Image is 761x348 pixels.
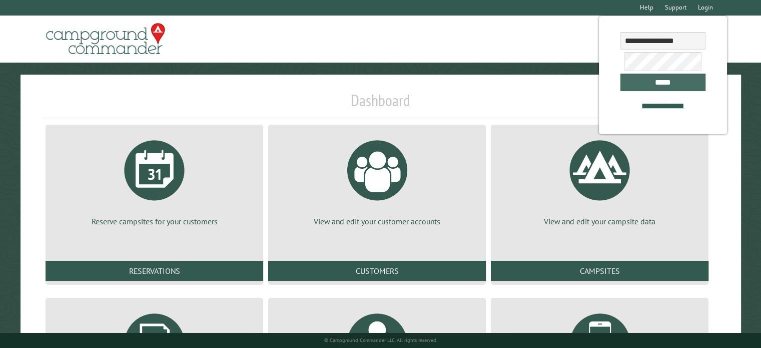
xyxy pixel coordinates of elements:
a: Campsites [491,261,708,281]
p: Reserve campsites for your customers [58,216,251,227]
a: Customers [268,261,486,281]
small: © Campground Commander LLC. All rights reserved. [324,337,437,343]
a: Reserve campsites for your customers [58,133,251,227]
h1: Dashboard [43,91,718,118]
a: View and edit your campsite data [503,133,696,227]
a: Reservations [46,261,263,281]
p: View and edit your customer accounts [280,216,474,227]
a: View and edit your customer accounts [280,133,474,227]
img: Campground Commander [43,20,168,59]
p: View and edit your campsite data [503,216,696,227]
